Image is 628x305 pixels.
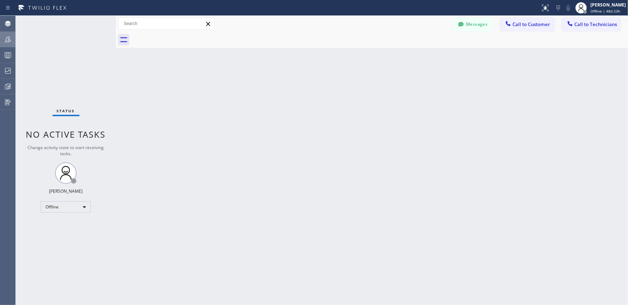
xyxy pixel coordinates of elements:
span: Status [57,108,75,113]
span: Change activity state to start receiving tasks. [28,144,104,157]
button: Call to Technicians [562,18,621,31]
span: Call to Technicians [574,21,617,28]
button: Mute [563,3,573,13]
span: Call to Customer [512,21,550,28]
button: Messages [453,18,493,31]
div: Offline [41,201,91,213]
button: Call to Customer [500,18,555,31]
span: No active tasks [26,128,106,140]
input: Search [118,18,214,29]
div: [PERSON_NAME] [590,2,626,8]
div: [PERSON_NAME] [49,188,83,194]
span: Offline | 48d 23h [590,9,620,14]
